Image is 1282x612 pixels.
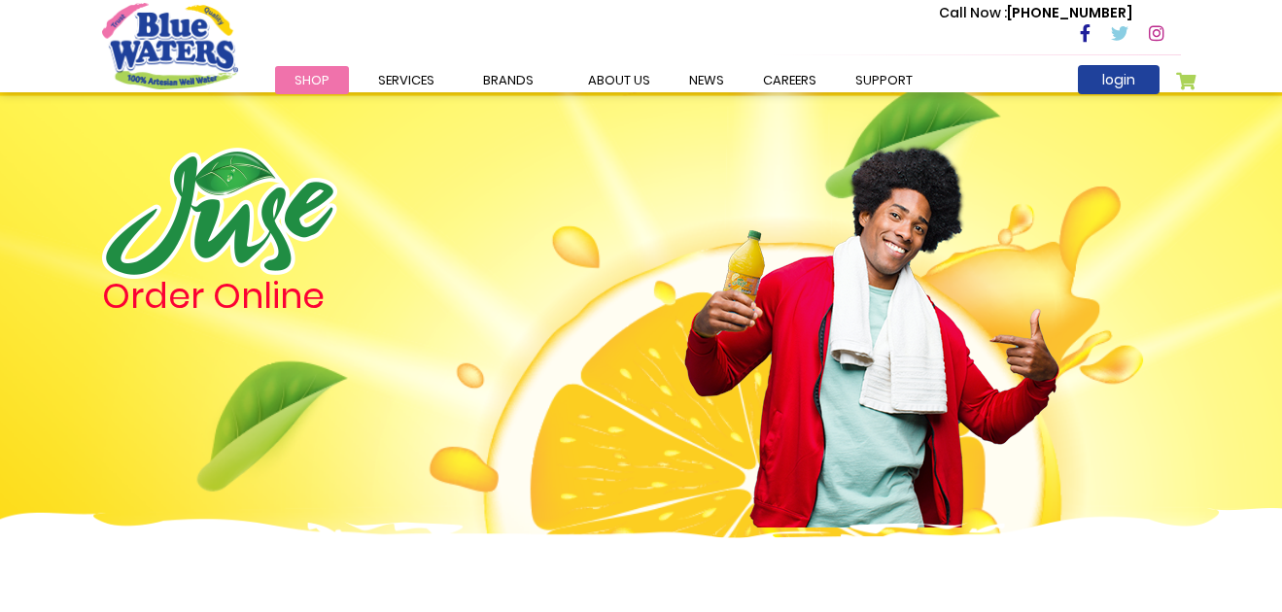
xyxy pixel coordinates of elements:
img: man.png [682,112,1061,527]
a: about us [569,66,670,94]
a: careers [744,66,836,94]
span: Shop [295,71,329,89]
img: logo [102,148,337,279]
h4: Order Online [102,279,535,314]
p: [PHONE_NUMBER] [939,3,1132,23]
a: News [670,66,744,94]
span: Call Now : [939,3,1007,22]
span: Services [378,71,434,89]
a: Brands [464,66,553,94]
span: Brands [483,71,534,89]
a: login [1078,65,1160,94]
a: store logo [102,3,238,88]
a: support [836,66,932,94]
a: Shop [275,66,349,94]
a: Services [359,66,454,94]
